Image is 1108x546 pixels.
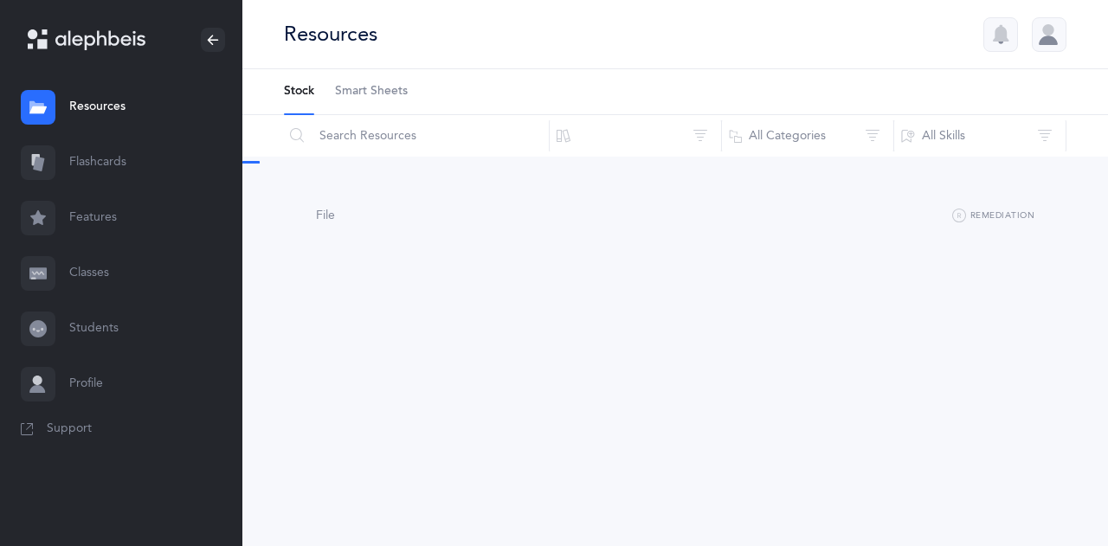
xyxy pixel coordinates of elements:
span: Smart Sheets [335,83,408,100]
div: Resources [284,20,377,48]
button: Remediation [952,206,1034,227]
input: Search Resources [283,115,550,157]
span: File [316,209,335,222]
button: All Skills [893,115,1066,157]
span: Support [47,421,92,438]
button: All Categories [721,115,894,157]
